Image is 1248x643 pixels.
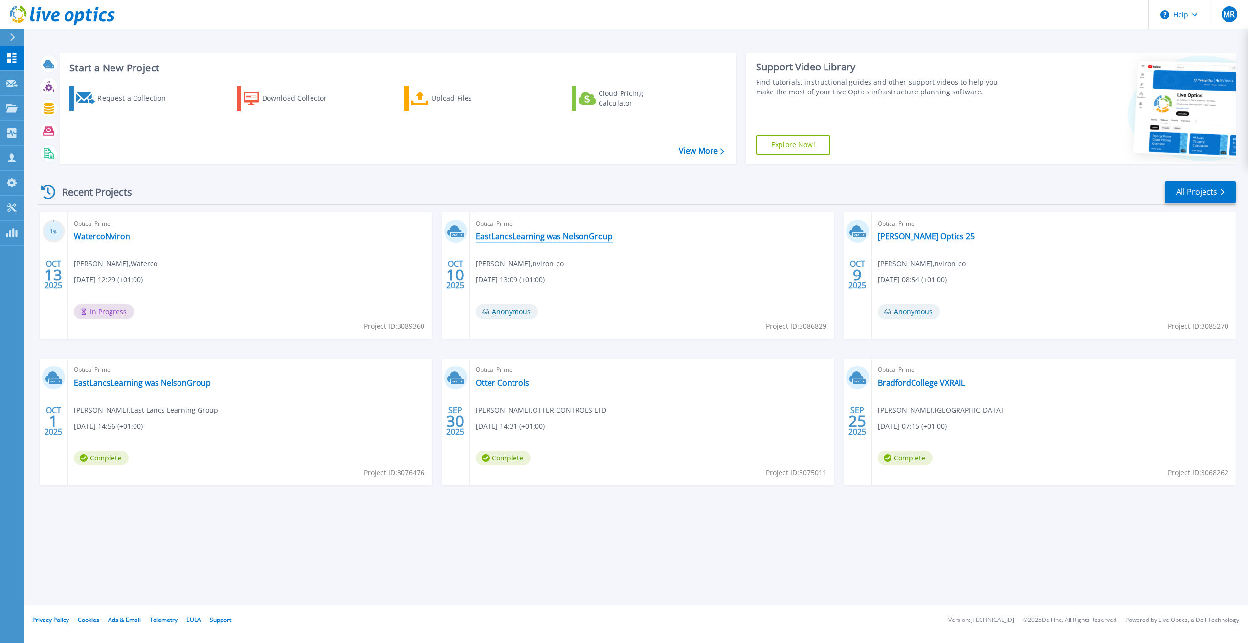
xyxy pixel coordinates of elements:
[74,405,218,415] span: [PERSON_NAME] , East Lancs Learning Group
[210,616,231,624] a: Support
[78,616,99,624] a: Cookies
[74,365,426,375] span: Optical Prime
[446,257,465,293] div: OCT 2025
[476,365,828,375] span: Optical Prime
[878,304,940,319] span: Anonymous
[476,304,538,319] span: Anonymous
[42,226,65,237] h3: 1
[878,275,947,285] span: [DATE] 08:54 (+01:00)
[262,89,340,108] div: Download Collector
[948,617,1014,623] li: Version: [TECHNICAL_ID]
[53,229,57,234] span: %
[32,616,69,624] a: Privacy Policy
[1125,617,1239,623] li: Powered by Live Optics, a Dell Technology
[1165,181,1236,203] a: All Projects
[878,231,975,241] a: [PERSON_NAME] Optics 25
[766,321,826,332] span: Project ID: 3086829
[848,417,866,425] span: 25
[74,421,143,432] span: [DATE] 14:56 (+01:00)
[878,451,933,465] span: Complete
[476,451,531,465] span: Complete
[74,378,211,388] a: EastLancsLearning was NelsonGroup
[74,231,130,241] a: WatercoNviron
[878,258,966,269] span: [PERSON_NAME] , nviron_co
[878,378,965,388] a: BradfordCollege VXRAIL
[476,405,606,415] span: [PERSON_NAME] , OTTER CONTROLS LTD
[364,467,424,478] span: Project ID: 3076476
[476,258,564,269] span: [PERSON_NAME] , nviron_co
[766,467,826,478] span: Project ID: 3075011
[848,403,867,439] div: SEP 2025
[45,271,62,279] span: 13
[69,86,178,111] a: Request a Collection
[74,275,143,285] span: [DATE] 12:29 (+01:00)
[74,304,134,319] span: In Progress
[1168,321,1228,332] span: Project ID: 3085270
[44,403,63,439] div: OCT 2025
[878,405,1003,415] span: [PERSON_NAME] , [GEOGRAPHIC_DATA]
[150,616,178,624] a: Telemetry
[679,146,724,156] a: View More
[446,417,464,425] span: 30
[431,89,510,108] div: Upload Files
[756,77,1009,97] div: Find tutorials, instructional guides and other support videos to help you make the most of your L...
[38,180,145,204] div: Recent Projects
[1223,10,1235,18] span: MR
[74,258,157,269] span: [PERSON_NAME] , Waterco
[97,89,176,108] div: Request a Collection
[364,321,424,332] span: Project ID: 3089360
[476,378,529,388] a: Otter Controls
[108,616,141,624] a: Ads & Email
[599,89,677,108] div: Cloud Pricing Calculator
[476,275,545,285] span: [DATE] 13:09 (+01:00)
[446,403,465,439] div: SEP 2025
[878,421,947,432] span: [DATE] 07:15 (+01:00)
[476,231,613,241] a: EastLancsLearning was NelsonGroup
[186,616,201,624] a: EULA
[74,451,129,465] span: Complete
[878,365,1230,375] span: Optical Prime
[476,218,828,229] span: Optical Prime
[853,271,862,279] span: 9
[848,257,867,293] div: OCT 2025
[756,61,1009,73] div: Support Video Library
[756,135,830,155] a: Explore Now!
[476,421,545,432] span: [DATE] 14:31 (+01:00)
[74,218,426,229] span: Optical Prime
[237,86,346,111] a: Download Collector
[69,63,724,73] h3: Start a New Project
[1023,617,1116,623] li: © 2025 Dell Inc. All Rights Reserved
[1168,467,1228,478] span: Project ID: 3068262
[49,417,58,425] span: 1
[404,86,513,111] a: Upload Files
[572,86,681,111] a: Cloud Pricing Calculator
[878,218,1230,229] span: Optical Prime
[44,257,63,293] div: OCT 2025
[446,271,464,279] span: 10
